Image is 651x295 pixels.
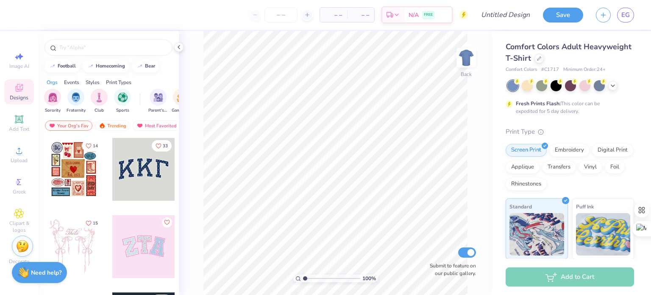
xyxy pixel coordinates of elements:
[163,144,168,148] span: 33
[67,107,86,114] span: Fraternity
[93,221,98,225] span: 15
[506,127,634,137] div: Print Type
[31,269,61,277] strong: Need help?
[136,64,143,69] img: trend_line.gif
[49,64,56,69] img: trend_line.gif
[621,10,630,20] span: EG
[95,107,104,114] span: Club
[83,60,129,73] button: homecoming
[71,93,81,102] img: Fraternity Image
[47,79,58,86] div: Orgs
[91,89,108,114] div: filter for Club
[516,100,620,115] div: This color can be expedited for 5 day delivery.
[563,66,606,73] span: Minimum Order: 24 +
[352,11,369,20] span: – –
[116,107,129,114] span: Sports
[114,89,131,114] div: filter for Sports
[48,93,58,102] img: Sorority Image
[132,60,159,73] button: bear
[13,188,26,195] span: Greek
[58,64,76,68] div: football
[605,161,625,174] div: Foil
[10,94,28,101] span: Designs
[172,89,191,114] button: filter button
[93,144,98,148] span: 14
[45,107,61,114] span: Sorority
[9,63,29,70] span: Image AI
[592,144,633,157] div: Digital Print
[576,213,631,256] img: Puff Ink
[9,126,29,132] span: Add Text
[148,89,168,114] div: filter for Parent's Weekend
[4,220,34,233] span: Clipart & logos
[95,93,104,102] img: Club Image
[506,42,632,63] span: Comfort Colors Adult Heavyweight T-Shirt
[96,64,125,68] div: homecoming
[145,64,155,68] div: bear
[506,144,547,157] div: Screen Print
[91,89,108,114] button: filter button
[153,93,163,102] img: Parent's Weekend Image
[362,275,376,282] span: 100 %
[474,6,537,23] input: Untitled Design
[506,66,537,73] span: Comfort Colors
[9,258,29,265] span: Decorate
[549,144,590,157] div: Embroidery
[579,161,602,174] div: Vinyl
[177,93,186,102] img: Game Day Image
[516,100,561,107] strong: Fresh Prints Flash:
[509,202,532,211] span: Standard
[409,11,419,20] span: N/A
[424,12,433,18] span: FREE
[461,70,472,78] div: Back
[325,11,342,20] span: – –
[172,107,191,114] span: Game Day
[542,161,576,174] div: Transfers
[67,89,86,114] div: filter for Fraternity
[148,107,168,114] span: Parent's Weekend
[162,217,172,228] button: Like
[67,89,86,114] button: filter button
[576,202,594,211] span: Puff Ink
[106,79,131,86] div: Print Types
[44,89,61,114] button: filter button
[82,217,102,229] button: Like
[543,8,583,22] button: Save
[114,89,131,114] button: filter button
[541,66,559,73] span: # C1717
[11,157,28,164] span: Upload
[509,213,564,256] img: Standard
[617,8,634,22] a: EG
[44,89,61,114] div: filter for Sorority
[133,121,181,131] div: Most Favorited
[82,140,102,152] button: Like
[136,123,143,129] img: most_fav.gif
[99,123,106,129] img: trending.gif
[45,60,80,73] button: football
[506,161,540,174] div: Applique
[152,140,172,152] button: Like
[506,178,547,191] div: Rhinestones
[64,79,79,86] div: Events
[49,123,56,129] img: most_fav.gif
[95,121,130,131] div: Trending
[264,7,298,22] input: – –
[86,79,100,86] div: Styles
[58,43,167,52] input: Try "Alpha"
[172,89,191,114] div: filter for Game Day
[45,121,92,131] div: Your Org's Fav
[87,64,94,69] img: trend_line.gif
[118,93,128,102] img: Sports Image
[458,49,475,66] img: Back
[425,262,476,277] label: Submit to feature on our public gallery.
[148,89,168,114] button: filter button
